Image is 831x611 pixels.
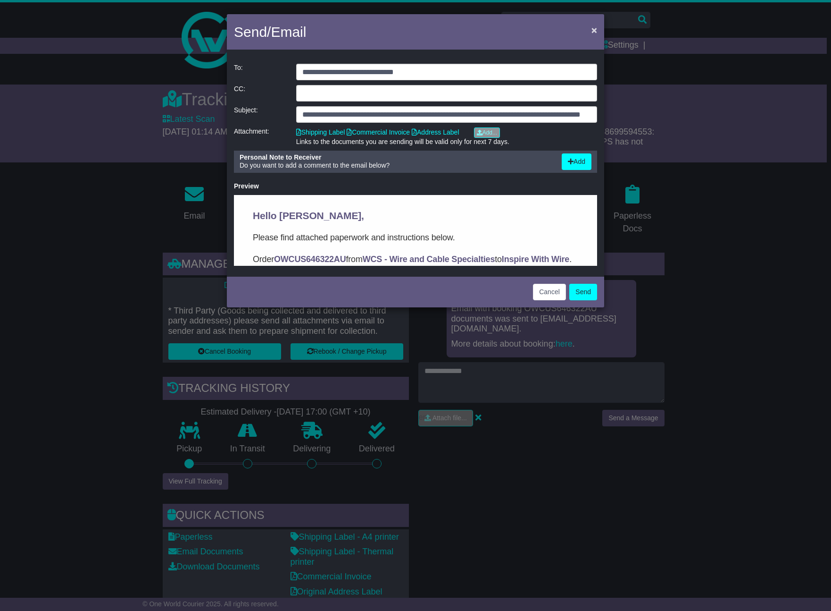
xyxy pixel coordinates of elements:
[347,128,410,136] a: Commercial Invoice
[229,64,291,80] div: To:
[19,36,344,49] p: Please find attached paperwork and instructions below.
[569,284,597,300] button: Send
[412,128,459,136] a: Address Label
[229,85,291,102] div: CC:
[533,284,566,300] button: Cancel
[129,59,261,69] strong: WCS - Wire and Cable Specialties
[234,21,306,42] h4: Send/Email
[240,153,552,161] div: Personal Note to Receiver
[296,128,345,136] a: Shipping Label
[591,25,597,35] span: ×
[268,59,335,69] strong: Inspire With Wire
[235,153,557,170] div: Do you want to add a comment to the email below?
[40,59,112,69] strong: OWCUS646322AU
[234,182,597,190] div: Preview
[229,106,291,123] div: Subject:
[562,153,591,170] button: Add
[474,127,500,138] a: Add...
[229,127,291,146] div: Attachment:
[19,58,344,97] p: Order from to . In this email you’ll find important information about your order, and what you ne...
[587,20,602,40] button: Close
[19,15,130,26] span: Hello [PERSON_NAME],
[296,138,597,146] div: Links to the documents you are sending will be valid only for next 7 days.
